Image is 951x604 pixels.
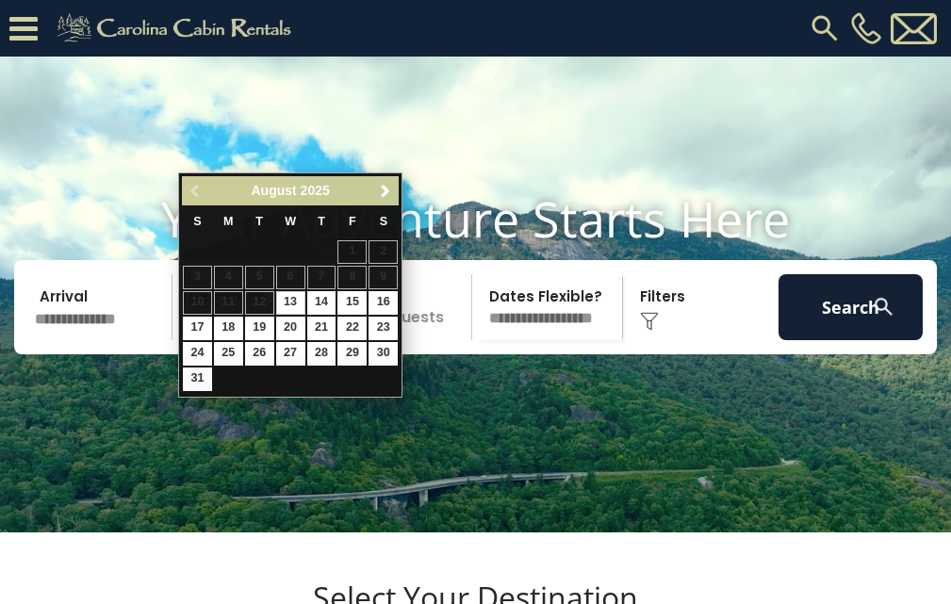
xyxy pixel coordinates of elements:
a: 21 [307,317,336,340]
a: 25 [214,342,243,366]
a: 20 [276,317,305,340]
a: 27 [276,342,305,366]
a: 30 [369,342,398,366]
a: 17 [183,317,212,340]
span: 2025 [301,183,330,198]
a: 18 [214,317,243,340]
img: filter--v1.png [640,312,659,331]
a: 24 [183,342,212,366]
a: 23 [369,317,398,340]
button: Search [779,274,923,340]
span: Tuesday [255,215,263,228]
span: Next [378,184,393,199]
a: 22 [337,317,367,340]
a: Next [373,179,397,203]
span: Friday [349,215,356,228]
a: 19 [245,317,274,340]
a: 14 [307,291,336,315]
a: 26 [245,342,274,366]
a: 16 [369,291,398,315]
span: Saturday [380,215,387,228]
span: August [252,183,297,198]
a: 13 [276,291,305,315]
img: search-regular.svg [808,11,842,45]
a: [PHONE_NUMBER] [846,12,886,44]
img: search-regular-white.png [872,295,895,318]
span: Monday [223,215,234,228]
h1: Your Adventure Starts Here [14,189,937,248]
a: 31 [183,367,212,391]
span: Sunday [193,215,201,228]
span: Thursday [318,215,325,228]
span: Wednesday [285,215,296,228]
a: 29 [337,342,367,366]
img: Khaki-logo.png [47,9,307,47]
a: 28 [307,342,336,366]
a: 15 [337,291,367,315]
